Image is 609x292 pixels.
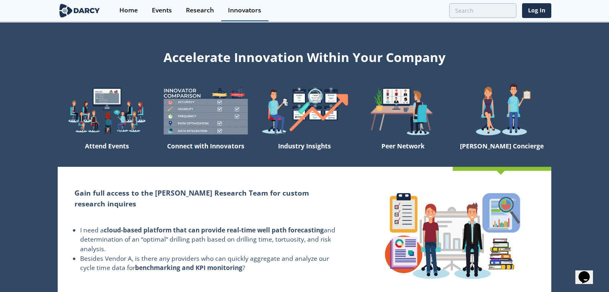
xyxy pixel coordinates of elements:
div: Research [186,7,214,14]
div: [PERSON_NAME] Concierge [453,139,551,167]
div: Peer Network [354,139,452,167]
strong: cloud-based platform that can provide real-time well path forecasting [104,226,324,234]
div: Events [152,7,172,14]
strong: benchmarking and KPI monitoring [135,263,242,272]
h2: Gain full access to the [PERSON_NAME] Research Team for custom research inquires [75,188,337,209]
div: Home [119,7,138,14]
div: Connect with Innovators [156,139,255,167]
img: welcome-concierge-wide-20dccca83e9cbdbb601deee24fb8df72.png [453,83,551,139]
img: welcome-find-a12191a34a96034fcac36f4ff4d37733.png [255,83,354,139]
li: Besides Vendor A, is there any providers who can quickly aggregate and analyze our cycle time dat... [80,254,337,273]
img: welcome-compare-1b687586299da8f117b7ac84fd957760.png [156,83,255,139]
img: welcome-explore-560578ff38cea7c86bcfe544b5e45342.png [58,83,156,139]
a: Log In [522,3,551,18]
img: concierge-details-e70ed233a7353f2f363bd34cf2359179.png [379,187,527,285]
div: Attend Events [58,139,156,167]
img: logo-wide.svg [58,4,101,18]
div: Innovators [228,7,261,14]
iframe: chat widget [575,260,601,284]
li: I need a and determination of an “optimal” drilling path based on drilling time, tortuosity, and ... [80,226,337,254]
div: Industry Insights [255,139,354,167]
div: Accelerate Innovation Within Your Company [58,45,551,66]
input: Advanced Search [449,3,516,18]
img: welcome-attend-b816887fc24c32c29d1763c6e0ddb6e6.png [354,83,452,139]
